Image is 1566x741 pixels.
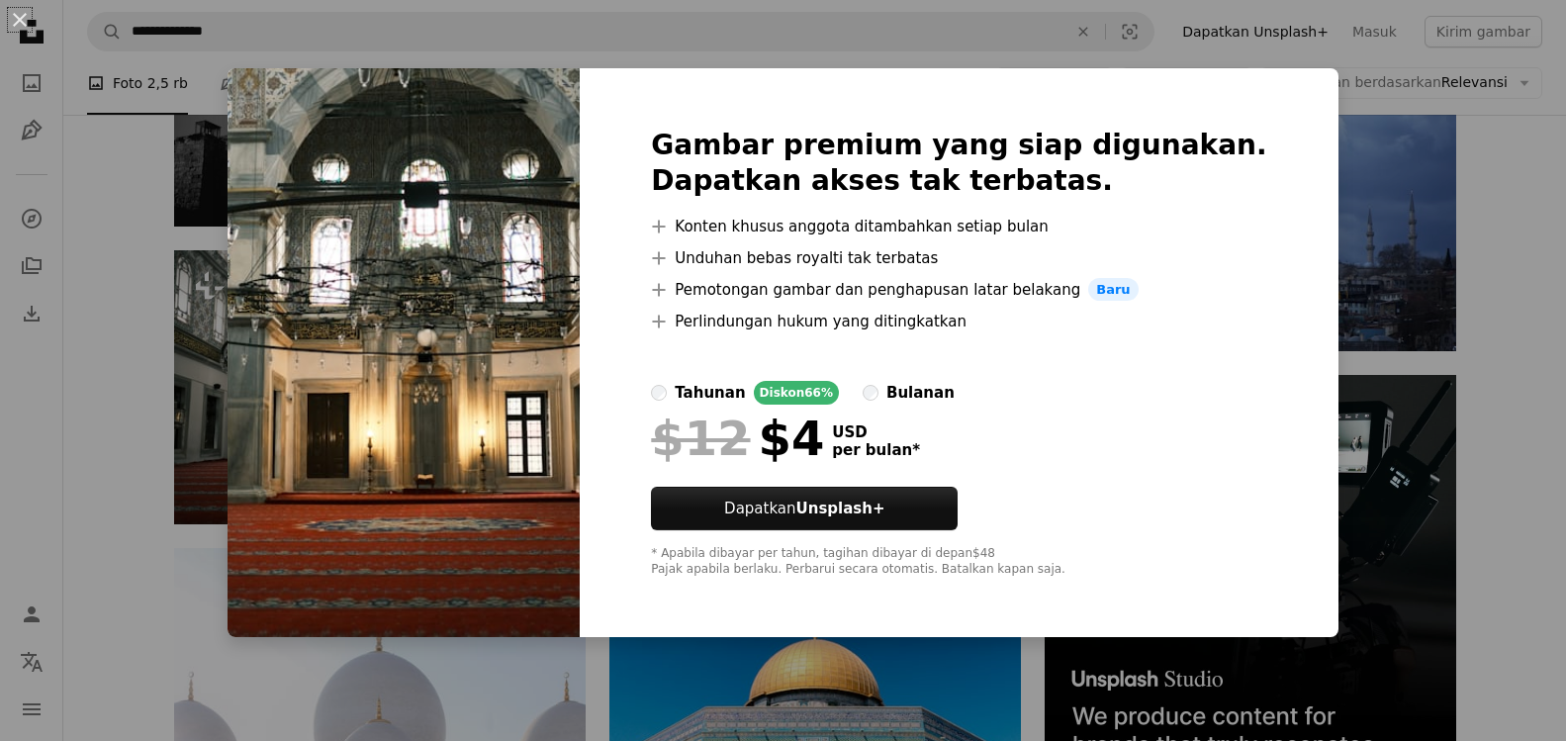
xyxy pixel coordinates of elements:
[651,278,1266,302] li: Pemotongan gambar dan penghapusan latar belakang
[651,385,667,401] input: tahunanDiskon66%
[863,385,878,401] input: bulanan
[651,413,824,464] div: $4
[1088,278,1138,302] span: Baru
[651,413,750,464] span: $12
[651,487,958,530] button: DapatkanUnsplash+
[886,381,955,405] div: bulanan
[651,546,1266,578] div: * Apabila dibayar per tahun, tagihan dibayar di depan $48 Pajak apabila berlaku. Perbarui secara ...
[651,246,1266,270] li: Unduhan bebas royalti tak terbatas
[796,500,885,517] strong: Unsplash+
[228,68,580,638] img: premium_photo-1678778775751-b663d4eedc4a
[651,310,1266,333] li: Perlindungan hukum yang ditingkatkan
[754,381,839,405] div: Diskon 66%
[675,381,745,405] div: tahunan
[832,423,920,441] span: USD
[651,215,1266,238] li: Konten khusus anggota ditambahkan setiap bulan
[651,128,1266,199] h2: Gambar premium yang siap digunakan. Dapatkan akses tak terbatas.
[832,441,920,459] span: per bulan *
